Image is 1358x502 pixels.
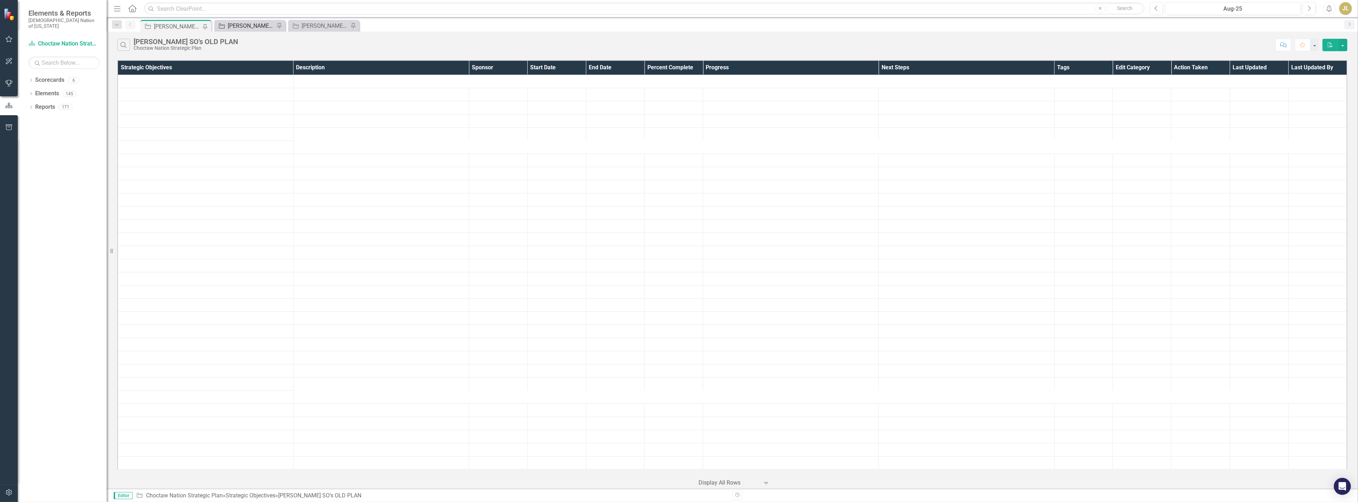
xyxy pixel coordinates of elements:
a: Choctaw Nation Strategic Plan [146,492,223,499]
div: [PERSON_NAME]'s Planned Capital [302,21,349,30]
div: Choctaw Nation Strategic Plan [134,46,238,51]
input: Search Below... [28,57,99,69]
span: Elements & Reports [28,9,99,17]
span: Search [1117,5,1132,11]
a: [PERSON_NAME]'s Planned Capital [290,21,349,30]
input: Search ClearPoint... [144,2,1144,15]
button: Search [1107,4,1143,14]
div: Open Intercom Messenger [1334,478,1351,495]
div: [PERSON_NAME] SOs [228,21,275,30]
img: ClearPoint Strategy [4,8,16,21]
div: » » [136,492,727,500]
div: 171 [59,104,72,110]
div: 6 [68,77,79,83]
a: Scorecards [35,76,64,84]
a: Reports [35,103,55,111]
div: [PERSON_NAME] SO's OLD PLAN [278,492,361,499]
div: 145 [63,91,76,97]
small: [DEMOGRAPHIC_DATA] Nation of [US_STATE] [28,17,99,29]
a: Elements [35,90,59,98]
button: Aug-25 [1165,2,1301,15]
div: [PERSON_NAME] SO's OLD PLAN [134,38,238,46]
div: [PERSON_NAME] SO's OLD PLAN [154,22,201,31]
button: JL [1339,2,1352,15]
a: [PERSON_NAME] SOs [216,21,275,30]
a: Choctaw Nation Strategic Plan [28,40,99,48]
div: Aug-25 [1168,5,1298,13]
a: Strategic Objectives [226,492,275,499]
span: Editor [114,492,133,499]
